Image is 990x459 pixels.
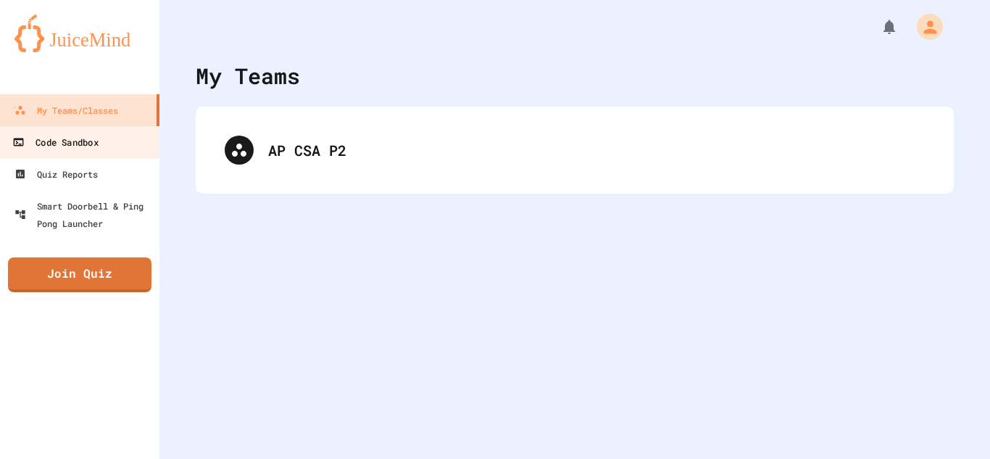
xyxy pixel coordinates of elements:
div: My Account [902,10,947,44]
a: Join Quiz [8,257,151,292]
img: logo-orange.svg [14,15,145,52]
div: AP CSA P2 [210,121,939,179]
div: AP CSA P2 [268,139,925,161]
div: Quiz Reports [14,165,98,183]
div: My Teams/Classes [14,102,118,119]
div: My Teams [196,59,300,92]
div: My Notifications [854,15,902,39]
div: Smart Doorbell & Ping Pong Launcher [14,197,154,232]
div: Code Sandbox [12,133,98,152]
